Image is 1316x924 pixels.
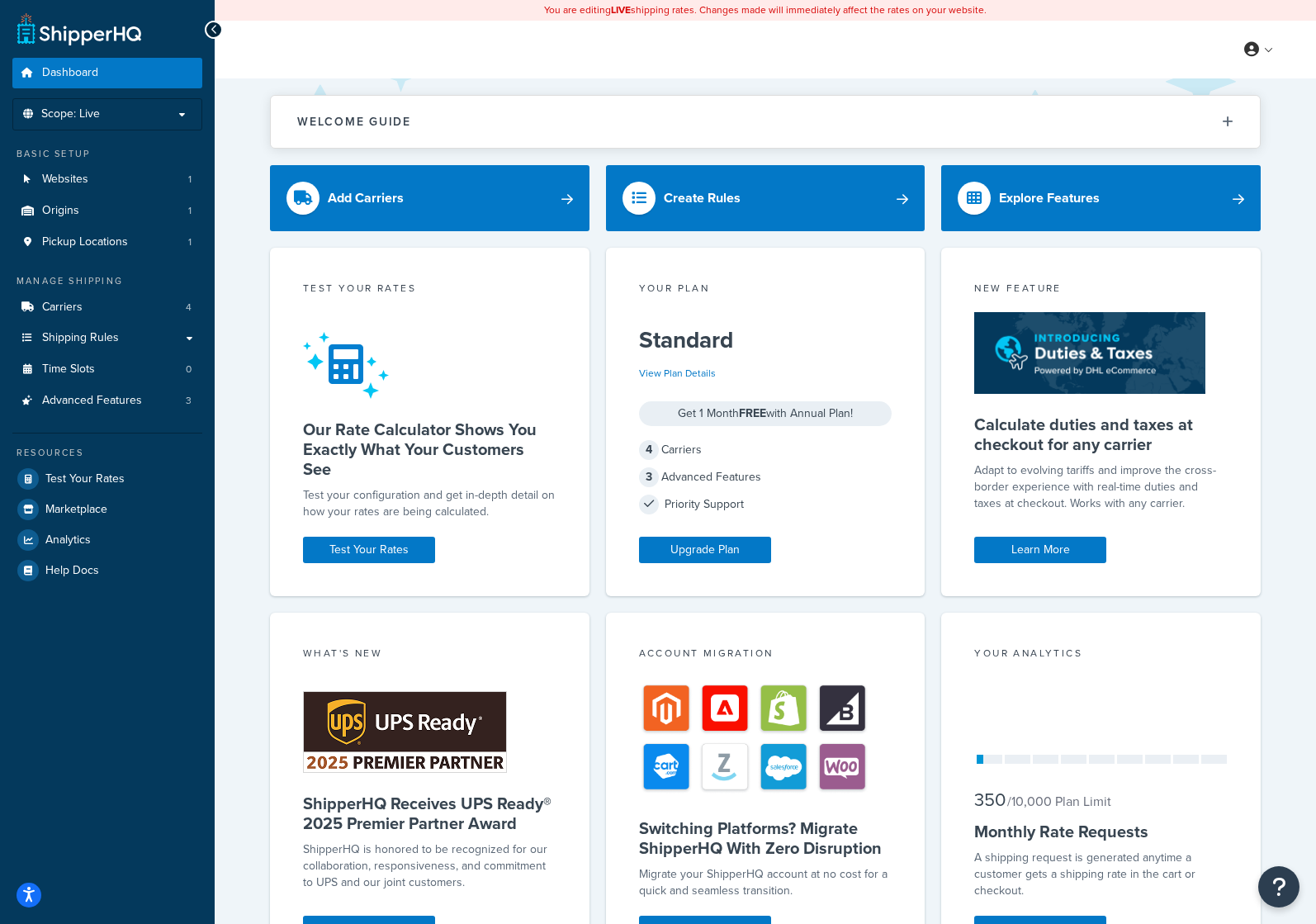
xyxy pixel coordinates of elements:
li: Websites [12,164,202,195]
h5: Standard [639,327,892,353]
div: Test your configuration and get in-depth detail on how your rates are being calculated. [303,487,556,520]
div: Migrate your ShipperHQ account at no cost for a quick and seamless transition. [639,866,892,899]
p: ShipperHQ is honored to be recognized for our collaboration, responsiveness, and commitment to UP... [303,841,556,891]
div: Your Plan [639,281,892,300]
li: Time Slots [12,354,202,385]
div: Test your rates [303,281,556,300]
div: Manage Shipping [12,274,202,288]
span: Shipping Rules [42,331,119,345]
span: 350 [974,786,1006,813]
button: Open Resource Center [1258,866,1299,907]
div: New Feature [974,281,1228,300]
span: Time Slots [42,362,95,377]
div: Account Migration [639,646,892,665]
span: 4 [639,440,659,460]
span: Dashboard [42,66,98,80]
li: Origins [12,196,202,226]
a: Marketplace [12,495,202,524]
h5: Switching Platforms? Migrate ShipperHQ With Zero Disruption [639,818,892,858]
div: Create Rules [664,187,741,210]
span: Advanced Features [42,394,142,408]
h2: Welcome Guide [297,116,411,128]
div: What's New [303,646,556,665]
a: Time Slots0 [12,354,202,385]
a: Test Your Rates [303,537,435,563]
span: Scope: Live [41,107,100,121]
div: Priority Support [639,493,892,516]
span: Pickup Locations [42,235,128,249]
span: 1 [188,173,192,187]
li: Advanced Features [12,386,202,416]
span: 3 [186,394,192,408]
div: Explore Features [999,187,1100,210]
a: Websites1 [12,164,202,195]
a: Dashboard [12,58,202,88]
h5: ShipperHQ Receives UPS Ready® 2025 Premier Partner Award [303,794,556,833]
div: Resources [12,446,202,460]
button: Welcome Guide [271,96,1260,148]
div: Basic Setup [12,147,202,161]
a: Upgrade Plan [639,537,771,563]
span: Help Docs [45,564,99,578]
a: Add Carriers [270,165,589,231]
span: Analytics [45,533,91,547]
b: LIVE [611,2,631,17]
div: Add Carriers [328,187,404,210]
li: Pickup Locations [12,227,202,258]
a: Carriers4 [12,292,202,323]
span: Websites [42,173,88,187]
small: / 10,000 Plan Limit [1007,792,1111,811]
h5: Monthly Rate Requests [974,822,1228,841]
span: Carriers [42,301,83,315]
a: Analytics [12,525,202,555]
div: Get 1 Month with Annual Plan! [639,401,892,426]
div: Advanced Features [639,466,892,489]
a: Learn More [974,537,1106,563]
span: 0 [186,362,192,377]
a: View Plan Details [639,366,716,381]
li: Carriers [12,292,202,323]
p: Adapt to evolving tariffs and improve the cross-border experience with real-time duties and taxes... [974,462,1228,512]
a: Origins1 [12,196,202,226]
span: 4 [186,301,192,315]
span: Origins [42,204,79,218]
a: Pickup Locations1 [12,227,202,258]
span: 3 [639,467,659,487]
a: Advanced Features3 [12,386,202,416]
span: Test Your Rates [45,472,125,486]
h5: Our Rate Calculator Shows You Exactly What Your Customers See [303,419,556,479]
span: 1 [188,204,192,218]
a: Create Rules [606,165,925,231]
div: A shipping request is generated anytime a customer gets a shipping rate in the cart or checkout. [974,850,1228,899]
div: Carriers [639,438,892,462]
span: Marketplace [45,503,107,517]
span: 1 [188,235,192,249]
a: Help Docs [12,556,202,585]
h5: Calculate duties and taxes at checkout for any carrier [974,415,1228,454]
div: Your Analytics [974,646,1228,665]
a: Explore Features [941,165,1261,231]
a: Test Your Rates [12,464,202,494]
a: Shipping Rules [12,323,202,353]
strong: FREE [739,405,766,422]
